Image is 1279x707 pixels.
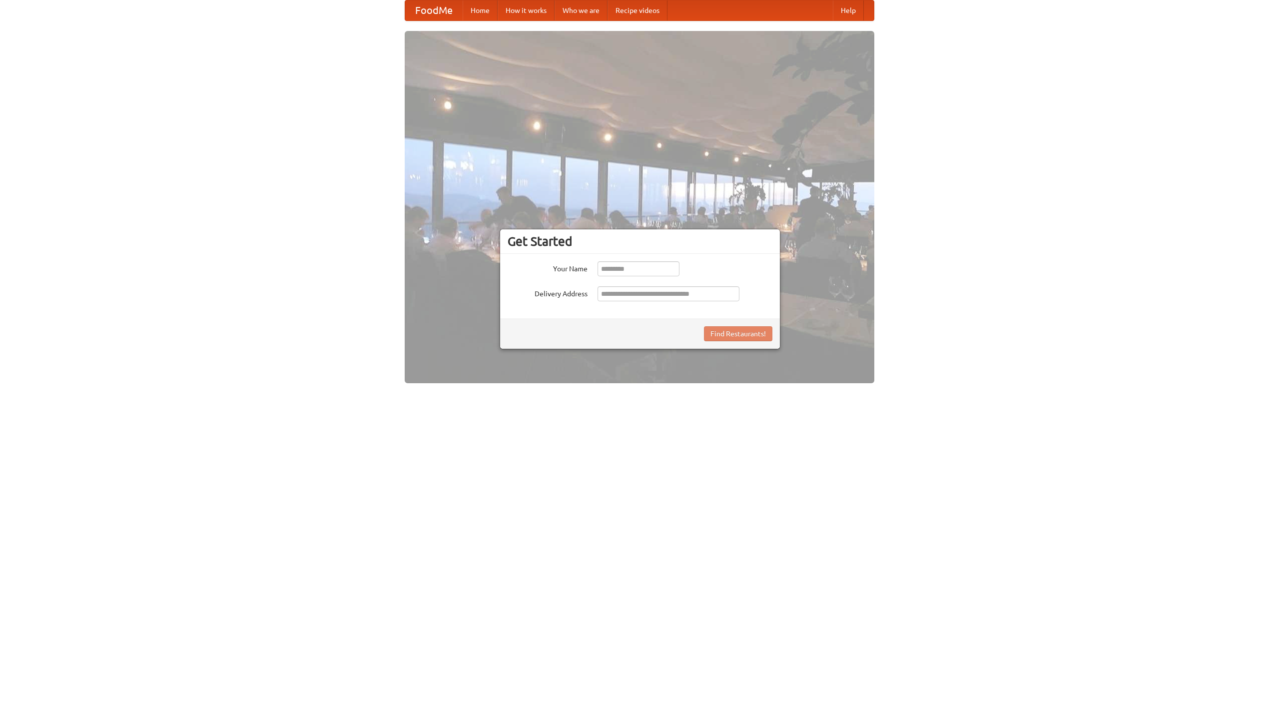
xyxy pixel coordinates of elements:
label: Delivery Address [508,286,588,299]
a: Who we are [555,0,608,20]
h3: Get Started [508,234,772,249]
a: FoodMe [405,0,463,20]
a: Home [463,0,498,20]
a: Help [833,0,864,20]
button: Find Restaurants! [704,326,772,341]
a: How it works [498,0,555,20]
a: Recipe videos [608,0,667,20]
label: Your Name [508,261,588,274]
